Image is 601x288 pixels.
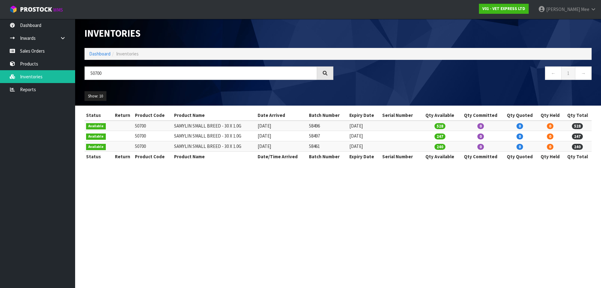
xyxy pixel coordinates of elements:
th: Qty Available [421,152,459,162]
th: Batch Number [307,152,347,162]
a: ← [545,66,562,80]
th: Qty Total [563,152,592,162]
th: Date Arrived [256,110,307,120]
th: Qty Committed [459,152,502,162]
span: 0 [477,134,484,139]
strong: V01 - VET EXPRESS LTD [482,6,525,11]
span: 528 [572,123,583,129]
th: Qty Total [563,110,592,120]
th: Qty Committed [459,110,502,120]
span: 0 [477,123,484,129]
td: SAMYLIN SMALL BREED - 30 X 1.0G [172,141,256,152]
th: Return [111,110,133,120]
span: Available [86,123,106,129]
a: Dashboard [89,51,110,57]
th: Product Name [172,152,256,162]
span: Available [86,134,106,140]
th: Qty Quoted [502,152,537,162]
th: Serial Number [381,152,421,162]
span: 247 [434,134,445,139]
td: 58496 [307,121,347,131]
td: [DATE] [256,131,307,141]
th: Date/Time Arrived [256,152,307,162]
h1: Inventories [85,28,333,39]
th: Expiry Date [348,110,381,120]
th: Serial Number [381,110,421,120]
span: 0 [516,123,523,129]
span: [PERSON_NAME] [546,6,580,12]
span: ProStock [20,5,52,13]
th: Qty Quoted [502,110,537,120]
td: [DATE] [256,141,307,152]
td: 50700 [133,141,172,152]
th: Product Name [172,110,256,120]
span: 0 [547,134,553,139]
td: [DATE] [256,121,307,131]
th: Status [85,152,111,162]
img: cube-alt.png [9,5,17,13]
span: Inventories [116,51,139,57]
span: Available [86,144,106,150]
span: 247 [572,134,583,139]
a: → [575,66,592,80]
td: 50700 [133,131,172,141]
th: Expiry Date [348,152,381,162]
th: Product Code [133,152,172,162]
small: WMS [53,7,63,13]
td: 58497 [307,131,347,141]
span: 528 [434,123,445,129]
td: SAMYLIN SMALL BREED - 30 X 1.0G [172,131,256,141]
input: Search inventories [85,66,317,80]
th: Qty Held [537,110,563,120]
td: 58461 [307,141,347,152]
span: 240 [572,144,583,150]
span: [DATE] [349,143,363,149]
span: 0 [516,144,523,150]
span: [DATE] [349,133,363,139]
td: 50700 [133,121,172,131]
th: Return [111,152,133,162]
th: Batch Number [307,110,347,120]
span: 0 [477,144,484,150]
span: 0 [547,144,553,150]
nav: Page navigation [343,66,592,82]
th: Product Code [133,110,172,120]
span: [DATE] [349,123,363,129]
span: 240 [434,144,445,150]
span: 0 [516,134,523,139]
th: Qty Available [421,110,459,120]
td: SAMYLIN SMALL BREED - 30 X 1.0G [172,121,256,131]
th: Status [85,110,111,120]
span: Mee [581,6,589,12]
a: 1 [561,66,575,80]
span: 0 [547,123,553,129]
button: Show: 10 [85,91,106,101]
th: Qty Held [537,152,563,162]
